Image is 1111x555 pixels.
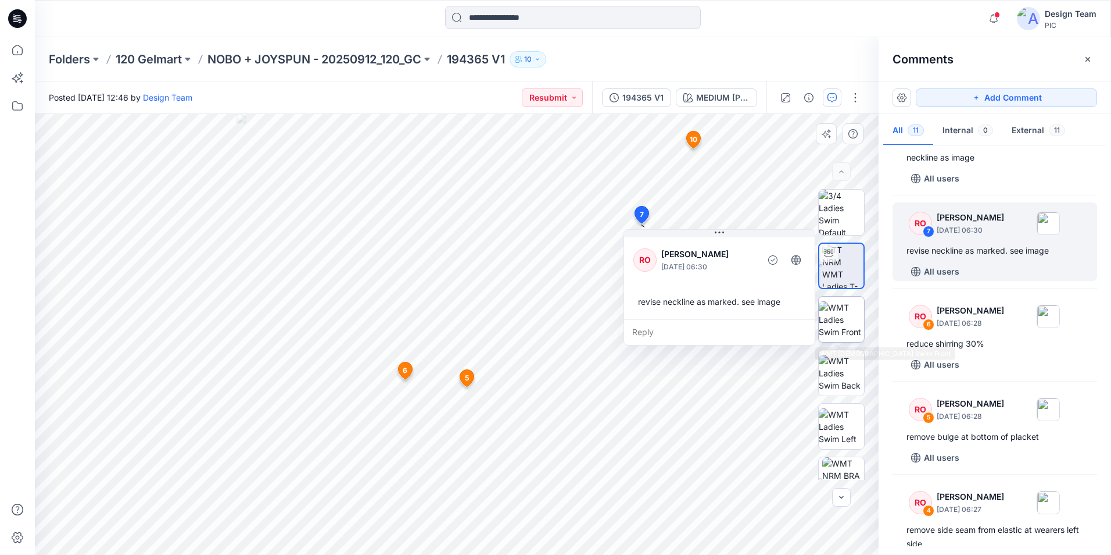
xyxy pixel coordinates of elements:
span: 7 [640,209,644,220]
p: [DATE] 06:28 [937,318,1004,329]
button: Details [800,88,818,107]
div: 5 [923,412,934,424]
p: 10 [524,53,532,66]
img: WMT NRM BRA TOP GHOST [822,457,864,503]
button: All users [906,169,964,188]
div: Design Team [1045,7,1096,21]
button: All users [906,355,964,374]
p: All users [924,172,959,186]
button: 10 [510,51,546,67]
span: Posted [DATE] 12:46 by [49,91,192,104]
p: [PERSON_NAME] [937,397,1004,411]
img: avatar [1017,7,1040,30]
button: MEDIUM [PERSON_NAME] [676,88,757,107]
img: WMT Ladies Swim Front [819,301,864,338]
div: RO [909,305,932,328]
p: [PERSON_NAME] [937,304,1004,318]
h2: Comments [893,52,954,66]
div: 6 [923,319,934,330]
button: All users [906,262,964,281]
div: RO [633,248,657,272]
div: 4 [923,505,934,517]
img: TT NRM WMT Ladies T-Pose [822,244,863,288]
p: All users [924,358,959,372]
a: NOBO + JOYSPUN - 20250912_120_GC [207,51,421,67]
div: RO [909,212,932,235]
div: remove bulge at bottom of placket [906,430,1083,444]
span: 6 [403,365,407,376]
p: [PERSON_NAME] [661,247,756,261]
div: 194365 V1 [622,91,664,104]
p: [PERSON_NAME] [937,490,1004,504]
p: [DATE] 06:28 [937,411,1004,422]
img: 3/4 Ladies Swim Default [819,190,864,235]
div: remove side seam from elastic at wearers left side [906,523,1083,551]
img: WMT Ladies Swim Back [819,355,864,392]
p: [DATE] 06:30 [661,261,756,273]
div: PIC [1045,21,1096,30]
div: reduce shirring 30% [906,337,1083,351]
p: [DATE] 06:27 [937,504,1004,515]
div: MEDIUM [PERSON_NAME] [696,91,750,104]
button: All users [906,449,964,467]
div: revise binding and stitch rendering on neckline as image [906,137,1083,165]
span: 10 [690,134,697,145]
div: Reply [624,319,815,345]
button: Internal [933,116,1002,146]
div: 7 [923,226,934,237]
div: RO [909,398,932,421]
a: 120 Gelmart [116,51,182,67]
div: revise neckline as marked. see image [906,244,1083,258]
button: Add Comment [916,88,1097,107]
button: 194365 V1 [602,88,671,107]
span: 5 [465,373,469,383]
p: All users [924,265,959,279]
span: 0 [978,124,993,136]
p: 194365 V1 [447,51,505,67]
p: [PERSON_NAME] [937,211,1004,225]
span: 11 [908,124,924,136]
p: [DATE] 06:30 [937,225,1004,236]
a: Design Team [143,92,192,102]
div: revise neckline as marked. see image [633,291,805,312]
img: WMT Ladies Swim Left [819,408,864,445]
span: 11 [1049,124,1065,136]
button: All [883,116,933,146]
div: RO [909,491,932,514]
p: All users [924,451,959,465]
button: External [1002,116,1074,146]
a: Folders [49,51,90,67]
